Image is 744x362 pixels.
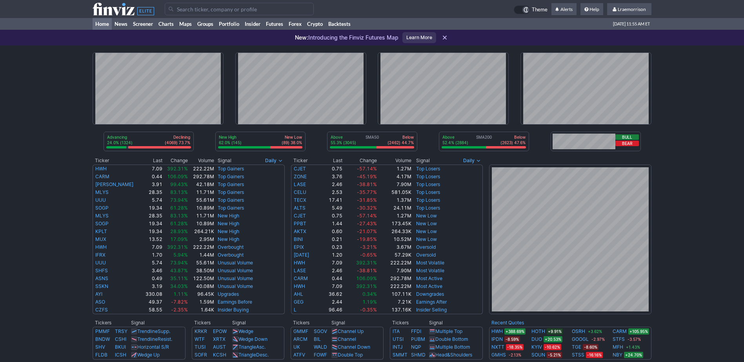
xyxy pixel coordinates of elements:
[331,140,356,145] p: 55.3% (3045)
[461,157,483,165] button: Signals interval
[320,251,343,259] td: 1.20
[294,236,303,242] a: BINI
[188,235,215,243] td: 2.95M
[218,157,231,164] span: Signal
[314,336,321,342] a: BIL
[195,18,216,30] a: Groups
[142,204,163,212] td: 19.34
[170,283,188,289] span: 34.03%
[218,197,244,203] a: Top Gainers
[142,196,163,204] td: 5.74
[170,205,188,211] span: 61.28%
[293,328,308,334] a: GMMF
[320,220,343,228] td: 1.44
[294,252,309,258] a: [DATE]
[115,336,126,342] a: CSHI
[416,268,444,273] a: Most Volatile
[377,157,412,165] th: Volume
[416,283,442,289] a: Most Active
[377,220,412,228] td: 173.45K
[107,134,133,140] p: Advancing
[170,181,188,187] span: 99.43%
[500,134,526,140] p: Below
[218,236,239,242] a: New High
[142,251,163,259] td: 1.70
[170,236,188,242] span: 17.09%
[218,291,239,297] a: Upgrades
[137,344,169,350] a: Horizontal S/R
[188,157,215,165] th: Volume
[572,351,584,359] a: STSS
[294,197,306,203] a: TECX
[294,275,308,281] a: CARM
[170,228,188,234] span: 28.93%
[293,336,307,342] a: ARCM
[514,5,548,14] a: Theme
[137,328,158,334] span: Trendline
[411,352,426,358] a: SHMD
[416,236,437,242] a: New Low
[357,205,377,211] span: -30.32%
[218,299,252,305] a: Earnings Before
[411,344,421,350] a: NQP
[416,244,436,250] a: Oversold
[294,299,304,305] a: GEG
[142,165,163,173] td: 7.09
[188,267,215,275] td: 38.50M
[188,165,215,173] td: 222.22M
[218,166,244,172] a: Top Gainers
[613,335,625,343] a: STFS
[435,344,470,350] a: Multiple Bottom
[416,221,437,226] a: New Low
[95,236,106,242] a: MUX
[195,344,206,350] a: TUSI
[320,212,343,220] td: 0.75
[491,343,504,351] a: NXTT
[416,197,440,203] a: Top Losers
[142,188,163,196] td: 28.35
[263,157,285,165] button: Signals interval
[256,344,266,350] span: Asc.
[491,320,524,326] a: Recent Quotes
[357,181,377,187] span: -38.81%
[320,196,343,204] td: 17.41
[416,213,437,219] a: New Low
[188,251,215,259] td: 1.44M
[416,181,440,187] a: Top Losers
[357,197,377,203] span: -31.85%
[219,140,242,145] p: 62.0% (145)
[167,244,188,250] span: 392.31%
[213,352,226,358] a: KCSH
[572,328,585,335] a: OSRH
[393,328,400,334] a: ITA
[377,181,412,188] td: 7.90M
[95,197,106,203] a: UUU
[142,157,163,165] th: Last
[218,189,244,195] a: Top Gainers
[218,213,239,219] a: New High
[95,205,109,211] a: SOGP
[188,196,215,204] td: 55.61M
[238,352,269,358] a: TriangleDesc.
[357,228,377,234] span: -21.07%
[442,140,468,145] p: 52.4% (2884)
[165,3,314,15] input: Search
[294,166,306,172] a: CJET
[320,259,343,267] td: 7.09
[95,283,108,289] a: SSKN
[416,252,436,258] a: Oversold
[377,204,412,212] td: 24.11M
[387,134,414,140] p: Below
[551,3,577,16] a: Alerts
[176,18,195,30] a: Maps
[95,307,108,313] a: CZFS
[188,243,215,251] td: 222.22M
[377,243,412,251] td: 3.67M
[377,173,412,181] td: 4.17M
[338,344,370,350] a: Channel Down
[377,235,412,243] td: 10.52M
[142,282,163,290] td: 3.19
[613,343,623,351] a: MFH
[188,275,215,282] td: 122.50M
